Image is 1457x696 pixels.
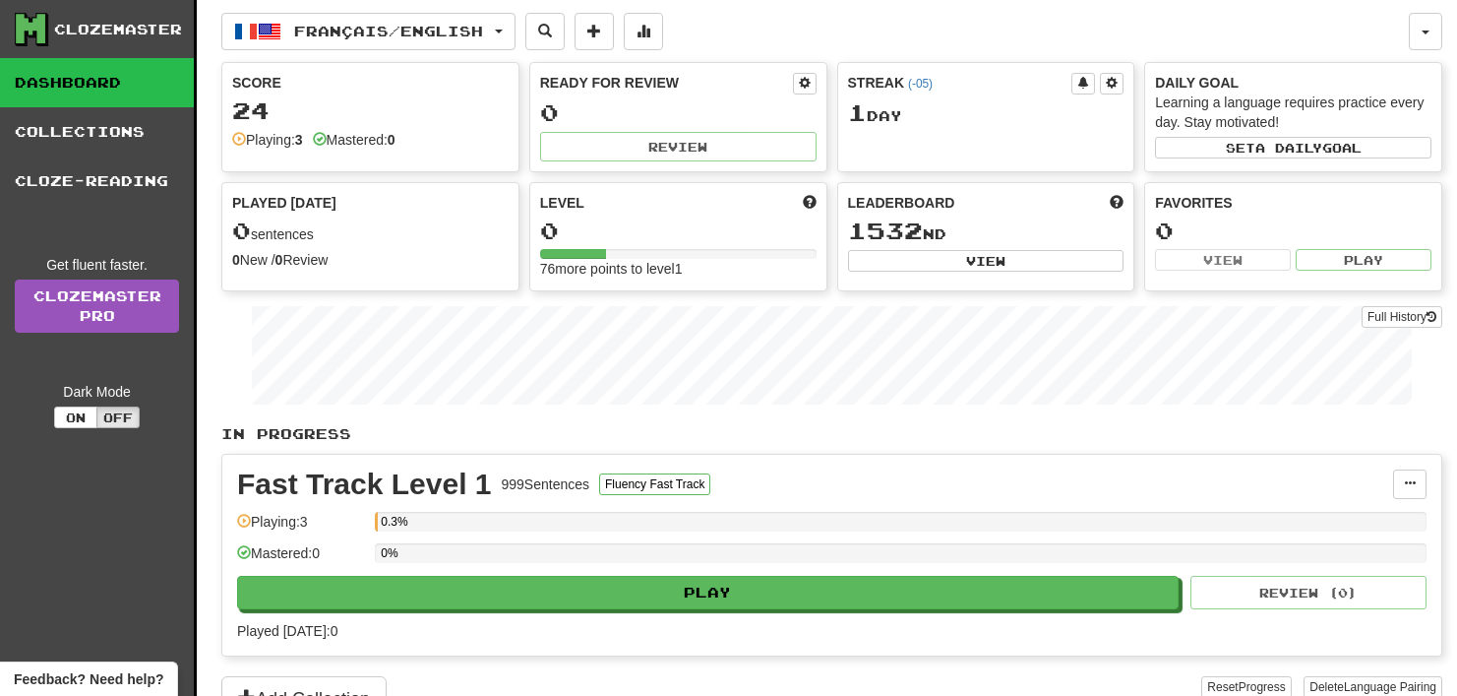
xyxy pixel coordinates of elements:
[221,424,1442,444] p: In Progress
[275,252,283,268] strong: 0
[540,73,793,93] div: Ready for Review
[1155,249,1291,271] button: View
[54,407,97,428] button: On
[1155,93,1431,132] div: Learning a language requires practice every day. Stay motivated!
[1155,73,1431,93] div: Daily Goal
[232,98,509,123] div: 24
[540,193,584,213] span: Level
[848,250,1124,272] button: View
[294,23,483,39] span: Français / English
[232,130,303,150] div: Playing:
[525,13,565,50] button: Search sentences
[388,132,395,148] strong: 0
[232,219,509,244] div: sentences
[1344,680,1436,694] span: Language Pairing
[96,407,140,428] button: Off
[848,73,1072,93] div: Streak
[1110,193,1123,213] span: This week in points, UTC
[14,669,163,689] span: Open feedback widget
[15,255,179,275] div: Get fluent faster.
[599,474,710,495] button: Fluency Fast Track
[848,100,1124,126] div: Day
[540,259,817,279] div: 76 more points to level 1
[232,250,509,270] div: New / Review
[1155,219,1431,243] div: 0
[232,217,251,244] span: 0
[15,382,179,402] div: Dark Mode
[848,98,867,126] span: 1
[908,77,933,91] a: (-05)
[540,219,817,243] div: 0
[848,217,923,244] span: 1532
[502,475,590,494] div: 999 Sentences
[232,252,240,268] strong: 0
[237,623,337,639] span: Played [DATE]: 0
[232,193,336,213] span: Played [DATE]
[575,13,614,50] button: Add sentence to collection
[295,132,303,148] strong: 3
[313,130,395,150] div: Mastered:
[1155,137,1431,158] button: Seta dailygoal
[624,13,663,50] button: More stats
[1239,680,1286,694] span: Progress
[15,280,179,333] a: ClozemasterPro
[237,543,365,576] div: Mastered: 0
[237,512,365,544] div: Playing: 3
[1190,576,1427,609] button: Review (0)
[1255,141,1322,155] span: a daily
[540,100,817,125] div: 0
[1155,193,1431,213] div: Favorites
[54,20,182,39] div: Clozemaster
[1296,249,1431,271] button: Play
[221,13,516,50] button: Français/English
[848,193,955,213] span: Leaderboard
[848,219,1124,244] div: nd
[803,193,817,213] span: Score more points to level up
[232,73,509,93] div: Score
[540,132,817,161] button: Review
[237,576,1179,609] button: Play
[237,470,492,499] div: Fast Track Level 1
[1362,306,1442,328] button: Full History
